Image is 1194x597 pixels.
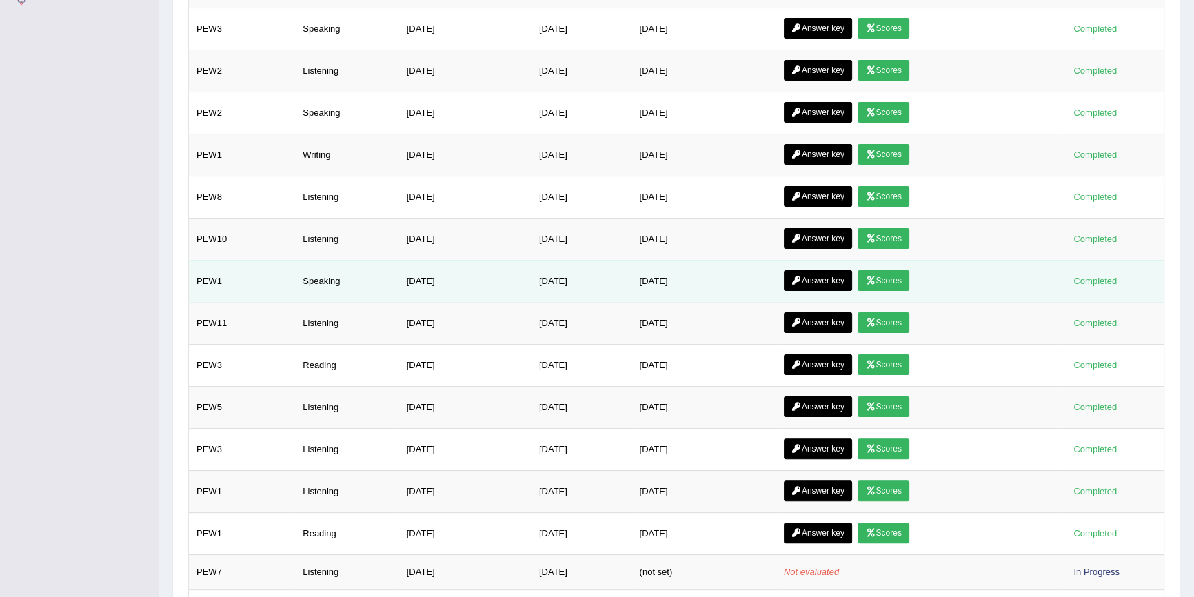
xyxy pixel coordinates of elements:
td: [DATE] [532,134,632,176]
td: PEW1 [189,134,296,176]
a: Scores [858,270,909,291]
td: [DATE] [632,428,776,470]
td: [DATE] [532,260,632,302]
div: Completed [1069,400,1122,414]
td: PEW5 [189,386,296,428]
td: [DATE] [399,218,532,260]
td: PEW3 [189,8,296,50]
td: [DATE] [399,176,532,218]
td: [DATE] [399,512,532,554]
td: Listening [295,302,398,344]
td: [DATE] [532,554,632,589]
div: Completed [1069,274,1122,288]
div: Completed [1069,484,1122,498]
td: [DATE] [632,512,776,554]
a: Scores [858,523,909,543]
td: Speaking [295,260,398,302]
td: PEW2 [189,50,296,92]
td: [DATE] [399,260,532,302]
a: Scores [858,480,909,501]
div: Completed [1069,526,1122,540]
a: Answer key [784,60,852,81]
td: Listening [295,470,398,512]
td: Writing [295,134,398,176]
td: [DATE] [399,302,532,344]
td: PEW3 [189,428,296,470]
td: Reading [295,512,398,554]
div: In Progress [1069,565,1125,579]
div: Completed [1069,190,1122,204]
td: PEW1 [189,470,296,512]
td: [DATE] [632,302,776,344]
a: Answer key [784,102,852,123]
td: Listening [295,50,398,92]
a: Scores [858,102,909,123]
td: [DATE] [532,218,632,260]
td: [DATE] [399,344,532,386]
a: Scores [858,144,909,165]
td: [DATE] [532,50,632,92]
a: Answer key [784,480,852,501]
td: [DATE] [532,512,632,554]
a: Answer key [784,270,852,291]
div: Completed [1069,105,1122,120]
a: Scores [858,18,909,39]
td: [DATE] [399,386,532,428]
td: PEW8 [189,176,296,218]
td: PEW11 [189,302,296,344]
td: Speaking [295,8,398,50]
td: Reading [295,344,398,386]
a: Scores [858,354,909,375]
td: [DATE] [632,344,776,386]
div: Completed [1069,358,1122,372]
td: PEW3 [189,344,296,386]
div: Completed [1069,442,1122,456]
td: [DATE] [399,428,532,470]
td: Listening [295,176,398,218]
a: Scores [858,396,909,417]
div: Completed [1069,316,1122,330]
td: [DATE] [532,386,632,428]
td: [DATE] [632,176,776,218]
td: [DATE] [632,470,776,512]
td: PEW2 [189,92,296,134]
td: [DATE] [399,92,532,134]
a: Answer key [784,438,852,459]
td: [DATE] [632,50,776,92]
td: [DATE] [632,8,776,50]
td: [DATE] [399,50,532,92]
td: [DATE] [532,344,632,386]
div: Completed [1069,63,1122,78]
a: Scores [858,186,909,207]
td: [DATE] [632,134,776,176]
a: Answer key [784,354,852,375]
td: [DATE] [399,554,532,589]
td: Listening [295,428,398,470]
td: PEW10 [189,218,296,260]
a: Answer key [784,396,852,417]
a: Answer key [784,144,852,165]
span: (not set) [640,567,673,577]
td: Listening [295,386,398,428]
a: Answer key [784,312,852,333]
td: [DATE] [399,8,532,50]
td: PEW7 [189,554,296,589]
td: Speaking [295,92,398,134]
em: Not evaluated [784,567,839,577]
td: [DATE] [532,428,632,470]
td: [DATE] [399,134,532,176]
td: PEW1 [189,260,296,302]
td: [DATE] [632,218,776,260]
td: PEW1 [189,512,296,554]
a: Scores [858,228,909,249]
a: Answer key [784,18,852,39]
a: Answer key [784,186,852,207]
td: [DATE] [632,92,776,134]
td: [DATE] [532,92,632,134]
td: [DATE] [532,302,632,344]
td: Listening [295,554,398,589]
td: [DATE] [399,470,532,512]
td: Listening [295,218,398,260]
div: Completed [1069,148,1122,162]
a: Answer key [784,523,852,543]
